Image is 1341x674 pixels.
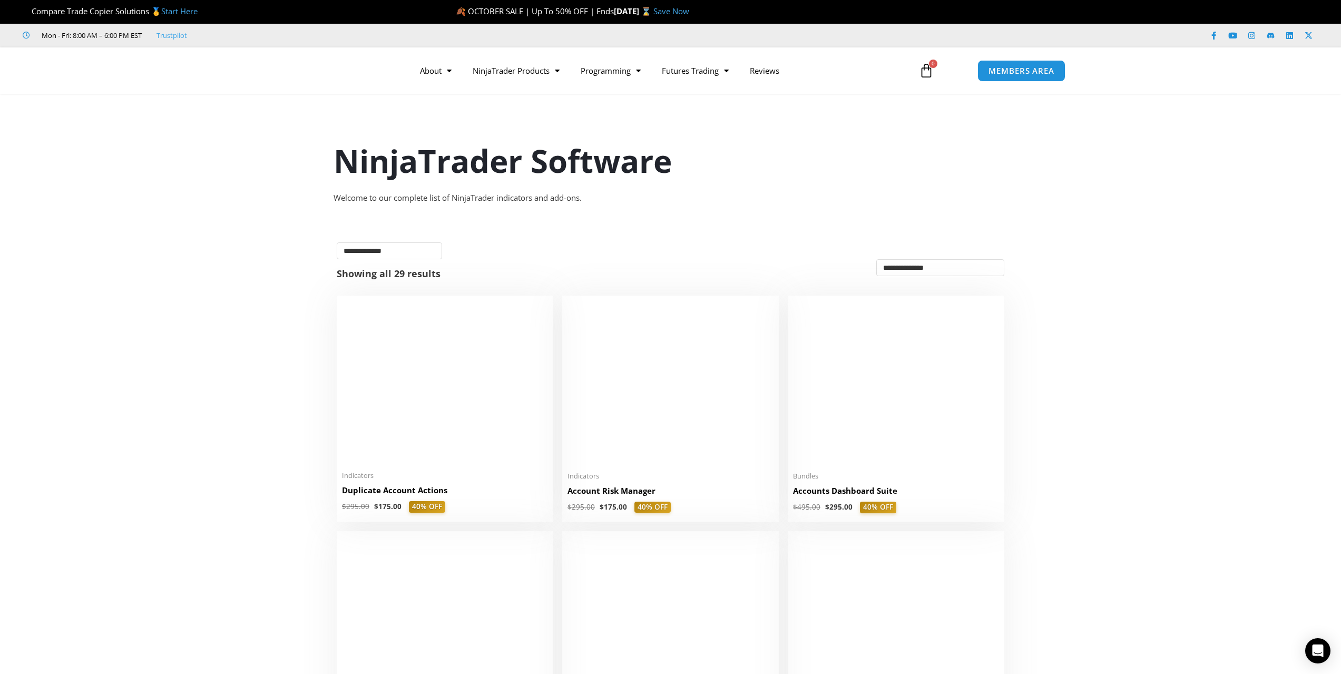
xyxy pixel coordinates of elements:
[567,301,774,465] img: Account Risk Manager
[342,502,346,511] span: $
[1305,638,1330,663] div: Open Intercom Messenger
[793,301,999,465] img: Accounts Dashboard Suite
[342,502,369,511] bdi: 295.00
[334,191,1008,206] div: Welcome to our complete list of NinjaTrader indicators and add-ons.
[409,58,462,83] a: About
[825,502,829,512] span: $
[600,502,627,512] bdi: 175.00
[409,58,907,83] nav: Menu
[860,502,896,513] span: 40% OFF
[793,472,999,481] span: Bundles
[651,58,739,83] a: Futures Trading
[342,485,548,496] h2: Duplicate Account Actions
[342,301,548,465] img: Duplicate Account Actions
[276,52,389,90] img: LogoAI | Affordable Indicators – NinjaTrader
[903,55,950,86] a: 0
[653,6,689,16] a: Save Now
[374,502,402,511] bdi: 175.00
[793,502,797,512] span: $
[342,471,548,480] span: Indicators
[793,485,999,496] h2: Accounts Dashboard Suite
[567,485,774,502] a: Account Risk Manager
[570,58,651,83] a: Programming
[337,269,441,278] p: Showing all 29 results
[988,67,1054,75] span: MEMBERS AREA
[39,29,142,42] span: Mon - Fri: 8:00 AM – 6:00 PM EST
[876,259,1004,276] select: Shop order
[342,485,548,501] a: Duplicate Account Actions
[567,502,572,512] span: $
[23,7,31,15] img: 🏆
[825,502,853,512] bdi: 295.00
[334,139,1008,183] h1: NinjaTrader Software
[456,6,614,16] span: 🍂 OCTOBER SALE | Up To 50% OFF | Ends
[23,6,198,16] span: Compare Trade Copier Solutions 🥇
[793,485,999,502] a: Accounts Dashboard Suite
[567,502,595,512] bdi: 295.00
[161,6,198,16] a: Start Here
[977,60,1065,82] a: MEMBERS AREA
[634,502,671,513] span: 40% OFF
[374,502,378,511] span: $
[567,485,774,496] h2: Account Risk Manager
[739,58,790,83] a: Reviews
[614,6,653,16] strong: [DATE] ⌛
[600,502,604,512] span: $
[409,501,445,513] span: 40% OFF
[156,29,187,42] a: Trustpilot
[793,502,820,512] bdi: 495.00
[567,472,774,481] span: Indicators
[462,58,570,83] a: NinjaTrader Products
[929,60,937,68] span: 0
